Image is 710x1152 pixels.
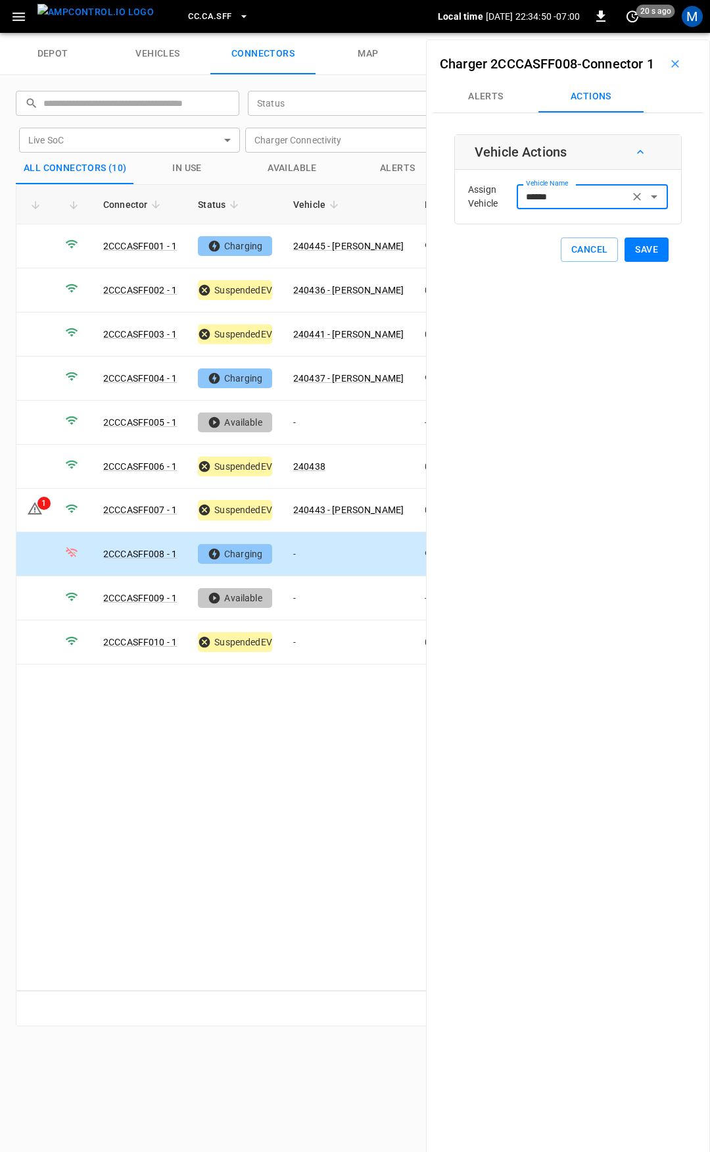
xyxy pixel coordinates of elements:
[438,10,483,23] p: Local time
[645,188,663,206] button: Open
[283,401,414,445] td: -
[414,268,500,313] td: 0.00 kW
[414,576,500,620] td: - kW
[538,81,644,113] button: Actions
[103,593,177,603] a: 2CCCASFF009 - 1
[198,588,272,608] div: Available
[103,549,177,559] a: 2CCCASFF008 - 1
[526,178,568,189] label: Vehicle Name
[468,183,517,211] p: Assign Vehicle
[414,313,500,357] td: 0.00 kW
[103,417,177,428] a: 2CCCASFF005 - 1
[105,33,210,75] a: vehicles
[316,33,421,75] a: map
[103,285,177,295] a: 2CCCASFF002 - 1
[210,33,316,75] a: connectors
[103,505,177,515] a: 2CCCASFF007 - 1
[283,620,414,664] td: -
[103,373,177,384] a: 2CCCASFF004 - 1
[628,188,646,206] button: Clear
[622,6,643,27] button: set refresh interval
[433,81,538,113] button: Alerts
[293,505,404,515] a: 240443 - [PERSON_NAME]
[414,620,500,664] td: 0.00 kW
[414,224,500,268] td: 9.70 kW
[682,6,703,27] div: profile-icon
[414,357,500,401] td: 9.70 kW
[582,56,654,72] a: Connector 1
[345,153,450,184] button: Alerts
[486,10,580,23] p: [DATE] 22:34:50 -07:00
[183,4,254,30] button: CC.CA.SFF
[414,489,500,533] td: 0.00 kW
[37,4,154,20] img: ampcontrol.io logo
[198,280,272,300] div: SuspendedEV
[414,532,500,576] td: 9.80 kW
[240,153,345,184] button: Available
[440,53,654,74] h6: -
[414,445,500,489] td: 0.00 kW
[475,141,567,163] h6: Vehicle Actions
[440,56,577,72] a: Charger 2CCCASFF008
[293,241,404,251] a: 240445 - [PERSON_NAME]
[16,153,135,184] button: All Connectors (10)
[625,238,669,262] button: Save
[293,285,404,295] a: 240436 - [PERSON_NAME]
[636,5,675,18] span: 20 s ago
[414,401,500,445] td: - kW
[198,368,272,388] div: Charging
[198,500,272,520] div: SuspendedEV
[198,324,272,344] div: SuspendedEV
[103,241,177,251] a: 2CCCASFF001 - 1
[433,81,703,113] div: Connectors submenus tabs
[293,461,325,472] a: 240438
[198,413,272,432] div: Available
[293,329,404,339] a: 240441 - [PERSON_NAME]
[135,153,240,184] button: in use
[293,197,343,213] span: Vehicle
[293,373,404,384] a: 240437 - [PERSON_NAME]
[283,576,414,620] td: -
[103,197,164,213] span: Connector
[198,236,272,256] div: Charging
[103,461,177,472] a: 2CCCASFF006 - 1
[103,637,177,647] a: 2CCCASFF010 - 1
[425,197,489,213] span: Live Power
[198,197,243,213] span: Status
[561,238,618,262] button: Cancel
[188,9,231,24] span: CC.CA.SFF
[37,497,51,510] div: 1
[283,532,414,576] td: -
[103,329,177,339] a: 2CCCASFF003 - 1
[198,457,272,476] div: SuspendedEV
[198,544,272,564] div: Charging
[198,632,272,652] div: SuspendedEV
